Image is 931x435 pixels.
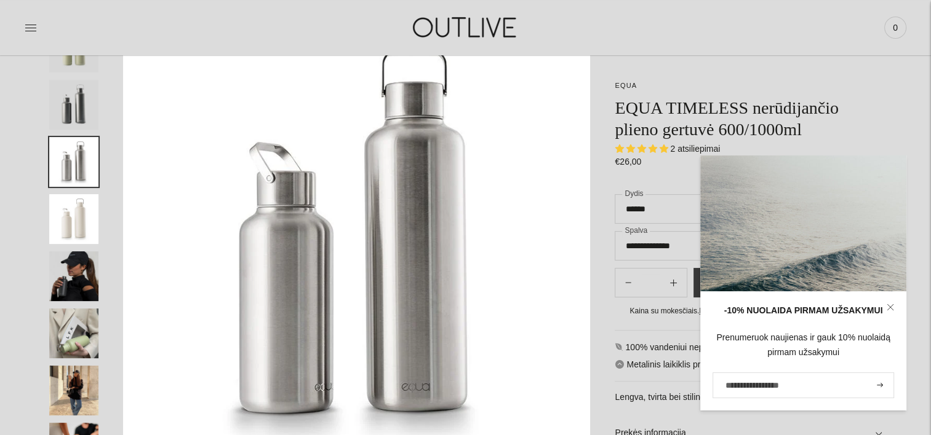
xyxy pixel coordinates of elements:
[615,390,882,405] p: Lengva, tvirta bei stilinga nerūdijančio plieno gertuvė.
[670,144,720,154] span: 2 atsiliepimai
[660,268,687,297] button: Subtract product quantity
[615,157,641,167] span: €26,00
[693,268,883,297] button: Į krepšelį
[49,137,98,187] button: Translation missing: en.general.accessibility.image_thumbail
[887,19,904,36] span: 0
[389,6,543,49] img: OUTLIVE
[615,97,882,140] h1: EQUA TIMELESS nerūdijančio plieno gertuvė 600/1000ml
[49,308,98,358] button: Translation missing: en.general.accessibility.image_thumbail
[615,305,882,318] div: Kaina su mokesčiais. apskaičiuojama apmokėjimo metu.
[642,274,660,292] input: Product quantity
[615,268,641,297] button: Add product quantity
[615,144,670,154] span: 5.00 stars
[699,307,754,315] a: Pristatymo kaina
[49,366,98,415] button: Translation missing: en.general.accessibility.image_thumbail
[615,82,637,89] a: EQUA
[884,14,906,41] a: 0
[49,194,98,244] button: Translation missing: en.general.accessibility.image_thumbail
[49,251,98,301] button: Translation missing: en.general.accessibility.image_thumbail
[49,80,98,130] button: Translation missing: en.general.accessibility.image_thumbail
[713,331,894,360] div: Prenumeruok naujienas ir gauk 10% nuolaidą pirmam užsakymui
[713,304,894,318] div: -10% NUOLAIDA PIRMAM UŽSAKYMUI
